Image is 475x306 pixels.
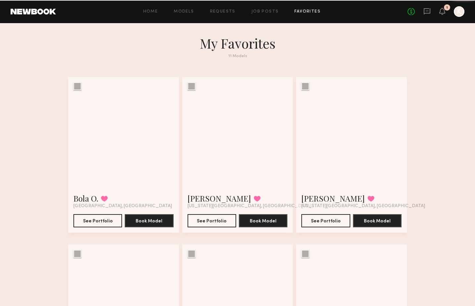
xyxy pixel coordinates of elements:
a: [PERSON_NAME] [188,193,251,204]
a: K [454,6,464,17]
span: [US_STATE][GEOGRAPHIC_DATA], [GEOGRAPHIC_DATA] [188,204,311,209]
button: See Portfolio [73,214,122,227]
div: 1 [446,6,448,10]
a: [PERSON_NAME] [301,193,365,204]
button: See Portfolio [301,214,350,227]
h1: My Favorites [118,35,357,52]
button: Book Model [353,214,402,227]
div: 11 Models [118,54,357,58]
span: [GEOGRAPHIC_DATA], [GEOGRAPHIC_DATA] [73,204,172,209]
a: Models [174,10,194,14]
a: Book Model [239,218,287,223]
a: Bola O. [73,193,98,204]
button: Book Model [125,214,173,227]
a: Book Model [125,218,173,223]
button: See Portfolio [188,214,236,227]
a: Requests [210,10,236,14]
a: Favorites [294,10,321,14]
a: Home [143,10,158,14]
span: [US_STATE][GEOGRAPHIC_DATA], [GEOGRAPHIC_DATA] [301,204,425,209]
a: Book Model [353,218,402,223]
a: Job Posts [251,10,279,14]
button: Book Model [239,214,287,227]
